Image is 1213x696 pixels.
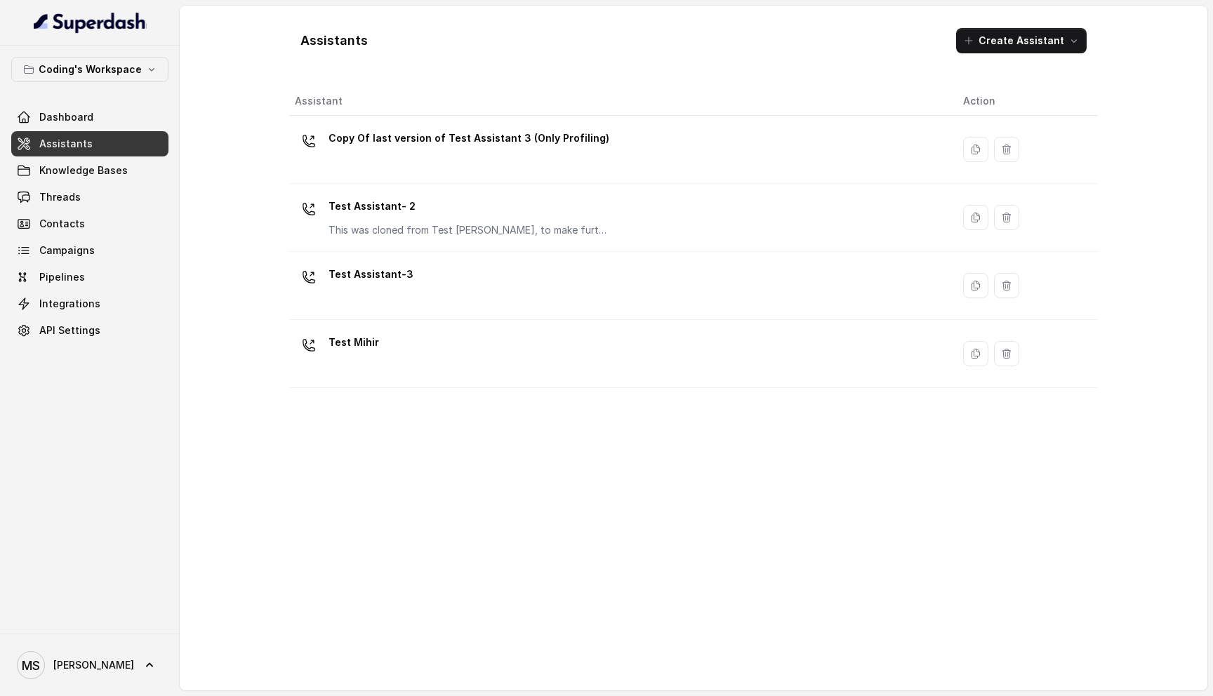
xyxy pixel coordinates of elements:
span: [PERSON_NAME] [53,658,134,672]
h1: Assistants [300,29,368,52]
a: Integrations [11,291,168,316]
span: Assistants [39,137,93,151]
a: [PERSON_NAME] [11,645,168,685]
span: Campaigns [39,243,95,257]
span: Pipelines [39,270,85,284]
p: This was cloned from Test [PERSON_NAME], to make further changes as discussed with the Superdash ... [329,223,609,237]
a: Threads [11,185,168,210]
img: light.svg [34,11,147,34]
a: Assistants [11,131,168,156]
span: API Settings [39,323,100,337]
button: Coding's Workspace [11,57,168,82]
text: MS [22,658,40,673]
a: Dashboard [11,105,168,130]
p: Copy Of last version of Test Assistant 3 (Only Profiling) [329,127,609,149]
p: Test Assistant-3 [329,263,413,286]
button: Create Assistant [956,28,1087,53]
span: Contacts [39,217,85,231]
span: Threads [39,190,81,204]
th: Action [952,87,1098,116]
p: Test Mihir [329,331,379,354]
span: Dashboard [39,110,93,124]
a: Contacts [11,211,168,236]
a: Campaigns [11,238,168,263]
p: Test Assistant- 2 [329,195,609,217]
p: Coding's Workspace [39,61,142,78]
th: Assistant [289,87,952,116]
a: Knowledge Bases [11,158,168,183]
span: Knowledge Bases [39,163,128,178]
a: Pipelines [11,265,168,290]
a: API Settings [11,318,168,343]
span: Integrations [39,297,100,311]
